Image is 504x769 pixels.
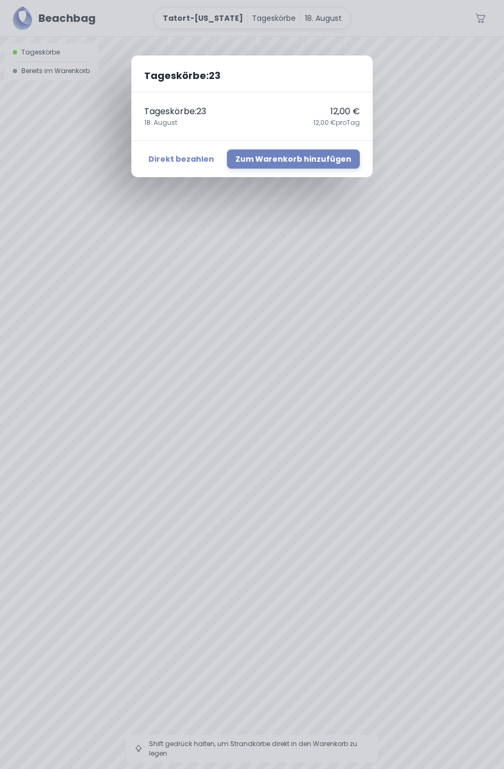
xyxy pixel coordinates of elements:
p: Tageskörbe : 23 [144,105,206,118]
h2: Tageskörbe : 23 [131,56,373,92]
button: Zum Warenkorb hinzufügen [227,149,360,169]
span: 18. August [144,118,177,128]
button: Direkt bezahlen [144,149,218,169]
span: 12,00 € pro Tag [313,118,360,128]
p: 12,00 € [330,105,360,118]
